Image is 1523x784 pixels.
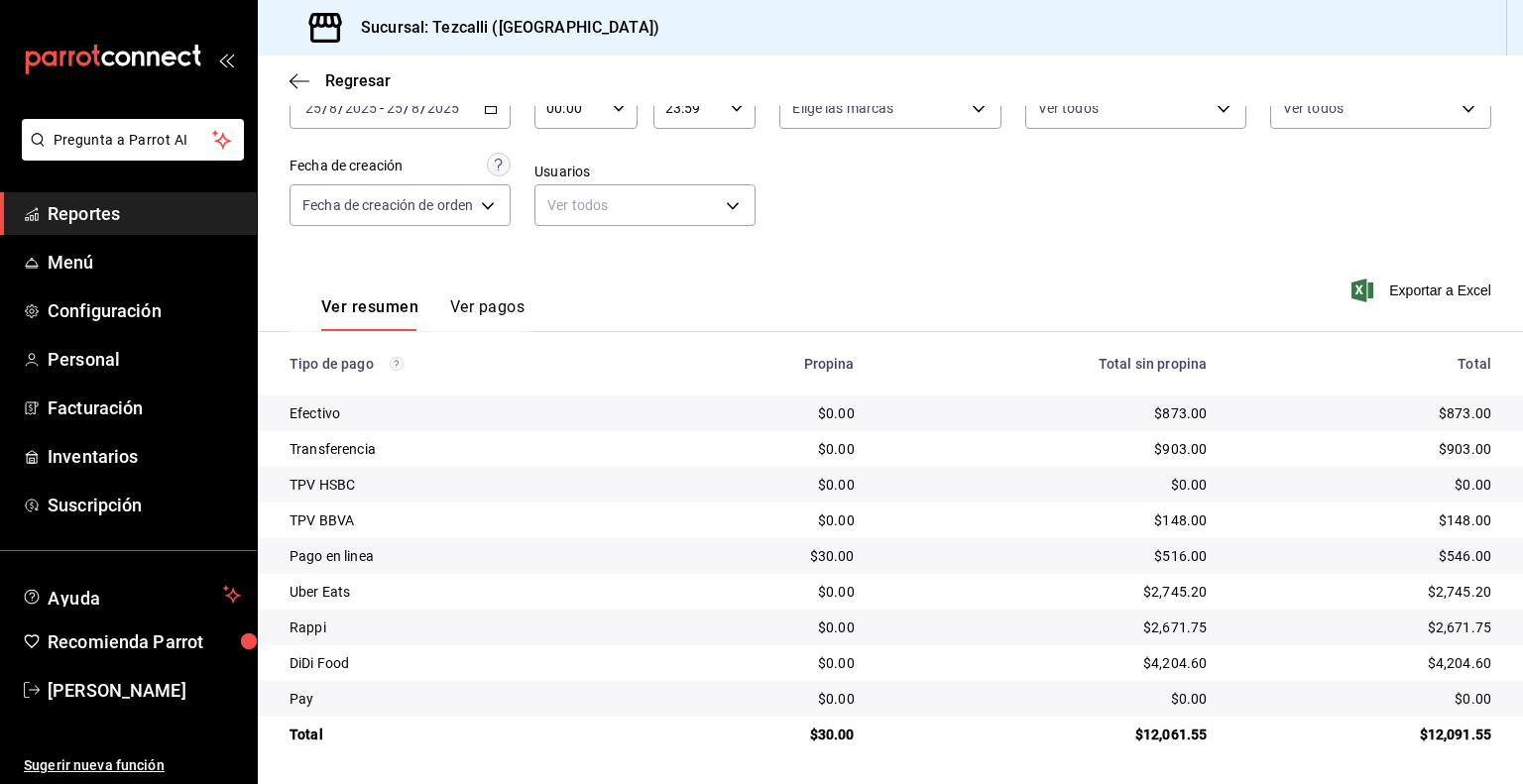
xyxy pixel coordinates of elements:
div: $0.00 [679,617,855,637]
div: $148.00 [1238,510,1491,530]
input: -- [386,100,404,116]
span: / [338,100,344,116]
div: Rappi [290,617,647,637]
div: $12,061.55 [886,725,1208,744]
div: $148.00 [886,510,1208,530]
div: Uber Eats [290,582,647,602]
span: Reportes [48,200,241,227]
div: DiDi Food [290,653,647,673]
span: Facturación [48,394,241,421]
button: Regresar [290,71,391,90]
span: Regresar [325,71,391,90]
div: $516.00 [886,546,1208,566]
div: $873.00 [1238,403,1491,423]
span: Ver todos [1283,98,1344,118]
span: Personal [48,346,241,373]
span: Configuración [48,297,241,324]
span: Fecha de creación de orden [302,195,473,215]
input: -- [304,100,322,116]
div: $873.00 [886,403,1208,423]
div: $0.00 [679,439,855,459]
div: Efectivo [290,403,647,423]
span: Sugerir nueva función [24,755,241,776]
span: / [420,100,426,116]
span: Inventarios [48,443,241,470]
div: TPV HSBC [290,475,647,495]
span: [PERSON_NAME] [48,677,241,704]
div: $546.00 [1238,546,1491,566]
input: -- [328,100,338,116]
div: Total sin propina [886,356,1208,372]
label: Usuarios [534,165,756,178]
div: $903.00 [1238,439,1491,459]
button: Pregunta a Parrot AI [22,119,244,161]
button: Exportar a Excel [1355,279,1491,302]
div: $0.00 [679,689,855,709]
div: Total [1238,356,1491,372]
span: / [404,100,410,116]
span: Recomienda Parrot [48,628,241,655]
div: $903.00 [886,439,1208,459]
div: $30.00 [679,546,855,566]
input: -- [410,100,420,116]
div: $2,671.75 [886,617,1208,637]
div: Ver todos [534,184,756,226]
div: Pago en linea [290,546,647,566]
button: open_drawer_menu [218,52,234,67]
div: Tipo de pago [290,356,647,372]
div: $2,745.20 [1238,582,1491,602]
div: $0.00 [1238,475,1491,495]
div: Propina [679,356,855,372]
a: Pregunta a Parrot AI [14,144,244,165]
div: $12,091.55 [1238,725,1491,744]
button: Ver resumen [321,297,418,331]
div: $2,745.20 [886,582,1208,602]
span: Menú [48,249,241,276]
span: Elige las marcas [792,98,893,118]
span: Ver todos [1038,98,1099,118]
div: $30.00 [679,725,855,744]
div: $0.00 [679,582,855,602]
svg: Los pagos realizados con Pay y otras terminales son montos brutos. [390,357,404,371]
div: $0.00 [1238,689,1491,709]
div: navigation tabs [321,297,525,331]
div: $4,204.60 [1238,653,1491,673]
div: Fecha de creación [290,156,403,176]
div: TPV BBVA [290,510,647,530]
h3: Sucursal: Tezcalli ([GEOGRAPHIC_DATA]) [345,16,659,40]
div: Pay [290,689,647,709]
span: - [380,100,384,116]
div: $0.00 [679,475,855,495]
div: $4,204.60 [886,653,1208,673]
span: / [322,100,328,116]
div: $0.00 [679,653,855,673]
div: $0.00 [886,475,1208,495]
div: $0.00 [679,510,855,530]
div: $0.00 [679,403,855,423]
span: Ayuda [48,583,215,607]
div: Transferencia [290,439,647,459]
button: Ver pagos [450,297,525,331]
span: Pregunta a Parrot AI [54,130,213,151]
input: ---- [344,100,378,116]
span: Suscripción [48,492,241,518]
input: ---- [426,100,460,116]
div: $2,671.75 [1238,617,1491,637]
div: $0.00 [886,689,1208,709]
div: Total [290,725,647,744]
